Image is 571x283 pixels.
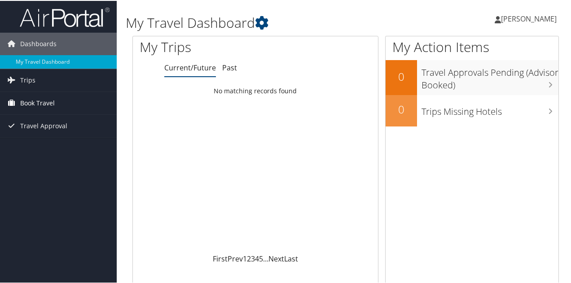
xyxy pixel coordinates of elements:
a: 3 [251,253,255,263]
a: First [213,253,228,263]
a: 5 [259,253,263,263]
span: Trips [20,68,35,91]
span: … [263,253,268,263]
h2: 0 [386,68,417,83]
a: 0Trips Missing Hotels [386,94,558,126]
td: No matching records found [133,82,378,98]
span: Dashboards [20,32,57,54]
a: [PERSON_NAME] [495,4,566,31]
h1: My Trips [140,37,269,56]
a: Current/Future [164,62,216,72]
span: [PERSON_NAME] [501,13,557,23]
h3: Trips Missing Hotels [422,100,558,117]
a: Past [222,62,237,72]
a: Prev [228,253,243,263]
img: airportal-logo.png [20,6,110,27]
a: 4 [255,253,259,263]
span: Travel Approval [20,114,67,136]
h2: 0 [386,101,417,116]
a: 2 [247,253,251,263]
a: 0Travel Approvals Pending (Advisor Booked) [386,59,558,94]
a: Last [284,253,298,263]
a: 1 [243,253,247,263]
span: Book Travel [20,91,55,113]
h1: My Action Items [386,37,558,56]
h3: Travel Approvals Pending (Advisor Booked) [422,61,558,91]
h1: My Travel Dashboard [126,13,419,31]
a: Next [268,253,284,263]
